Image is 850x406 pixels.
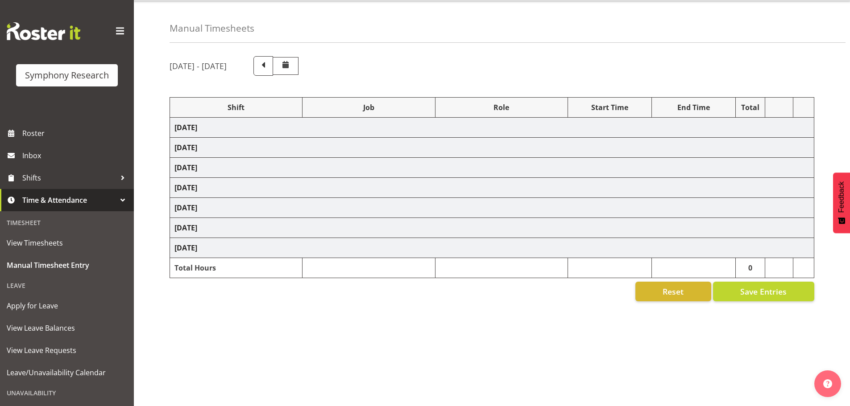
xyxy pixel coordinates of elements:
[663,286,684,297] span: Reset
[2,213,132,232] div: Timesheet
[22,171,116,185] span: Shifts
[572,102,647,113] div: Start Time
[22,127,129,140] span: Roster
[7,22,80,40] img: Rosterit website logo
[635,282,711,301] button: Reset
[170,218,814,238] td: [DATE]
[170,178,814,198] td: [DATE]
[2,339,132,361] a: View Leave Requests
[170,118,814,138] td: [DATE]
[7,236,127,250] span: View Timesheets
[735,258,765,278] td: 0
[170,138,814,158] td: [DATE]
[823,379,832,388] img: help-xxl-2.png
[838,181,846,213] span: Feedback
[2,254,132,276] a: Manual Timesheet Entry
[170,238,814,258] td: [DATE]
[2,361,132,384] a: Leave/Unavailability Calendar
[22,193,116,207] span: Time & Attendance
[25,69,109,82] div: Symphony Research
[740,286,787,297] span: Save Entries
[713,282,814,301] button: Save Entries
[7,258,127,272] span: Manual Timesheet Entry
[307,102,430,113] div: Job
[2,295,132,317] a: Apply for Leave
[170,158,814,178] td: [DATE]
[2,276,132,295] div: Leave
[440,102,563,113] div: Role
[7,299,127,312] span: Apply for Leave
[174,102,298,113] div: Shift
[170,258,303,278] td: Total Hours
[7,321,127,335] span: View Leave Balances
[170,23,254,33] h4: Manual Timesheets
[2,384,132,402] div: Unavailability
[7,344,127,357] span: View Leave Requests
[2,232,132,254] a: View Timesheets
[2,317,132,339] a: View Leave Balances
[833,172,850,233] button: Feedback - Show survey
[656,102,731,113] div: End Time
[170,61,227,71] h5: [DATE] - [DATE]
[740,102,761,113] div: Total
[7,366,127,379] span: Leave/Unavailability Calendar
[22,149,129,162] span: Inbox
[170,198,814,218] td: [DATE]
